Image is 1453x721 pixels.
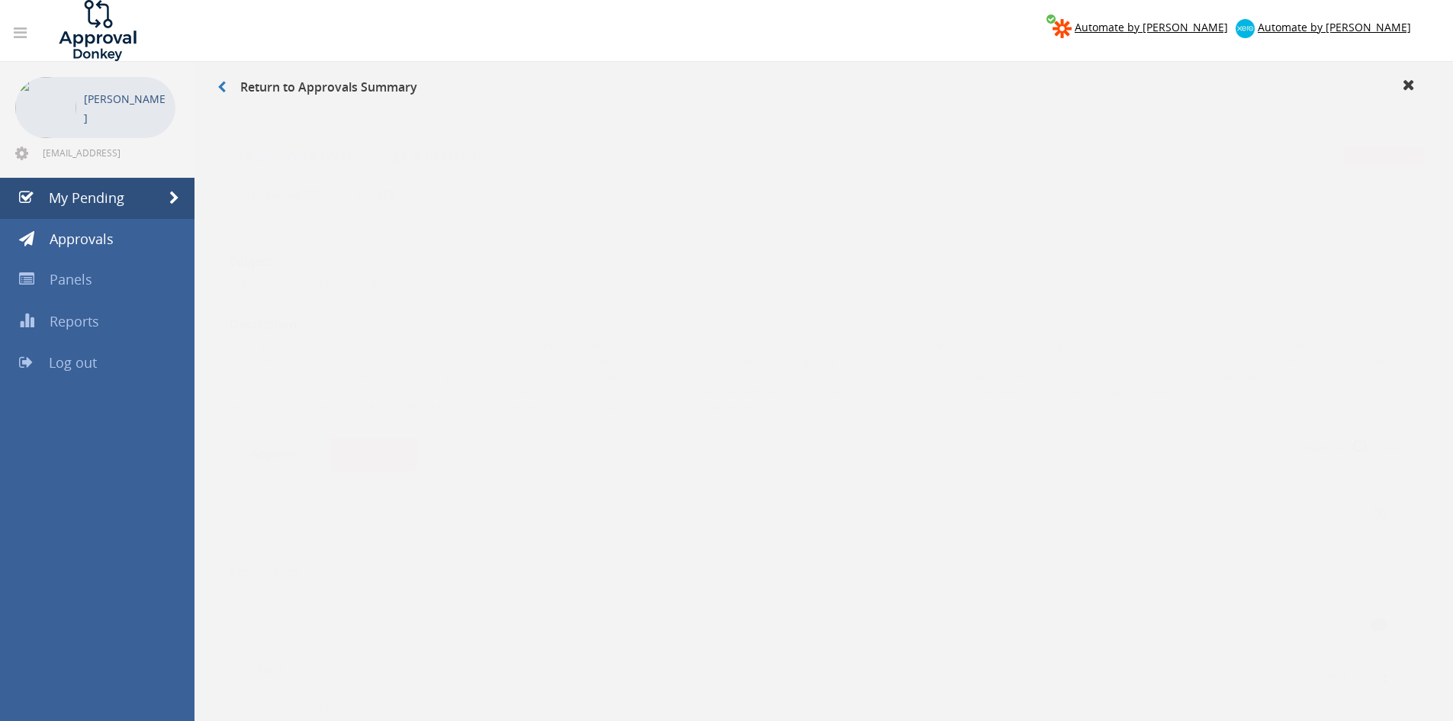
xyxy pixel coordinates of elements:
span: Approvals [50,230,114,248]
div: Status [1319,655,1406,665]
span: Automate by [PERSON_NAME] [1258,20,1411,34]
small: 0 comments... [318,195,378,207]
p: Vra jou vraag (Verhoudings & Leefstyl) [230,261,1418,276]
h3: Return to Approvals Summary [217,81,417,95]
img: xero-logo.png [1236,19,1255,38]
img: zapier-logomark.png [1053,19,1072,38]
small: Pending [1323,690,1410,707]
span: Automate by [PERSON_NAME] [1075,20,1228,34]
h5: Tracking [230,647,1406,662]
span: Log out [49,353,97,372]
span: Reports [50,312,99,330]
span: My Pending [49,188,124,207]
button: Decline [330,423,416,455]
small: [DATE] [1328,169,1404,186]
h3: Description [230,303,1418,317]
span: Panels [50,270,92,288]
small: Deadline [DATE] [1302,423,1406,439]
h4: Vra jou vraag [PERSON_NAME] [232,173,1218,186]
p: Lo 93 ip dolo si amet co adi ? El se do eiusm te in u labo etdo ma al 70 en ad 87. Minim ven qui ... [230,323,1418,400]
span: Overdue [1345,131,1424,150]
h5: Comments [230,549,1406,565]
span: [EMAIL_ADDRESS][DOMAIN_NAME] [43,146,172,159]
p: [PERSON_NAME] [260,688,348,703]
h5: Vra jou vraag (Verhoudings & Leefstyl) [230,134,1064,153]
button: Approve [230,423,316,455]
img: user-icon.png [237,688,260,703]
p: Panel Owner [420,688,478,703]
p: [PERSON_NAME] [84,89,168,127]
small: 10 hours ago [232,195,288,207]
h3: Subject [230,240,1418,253]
